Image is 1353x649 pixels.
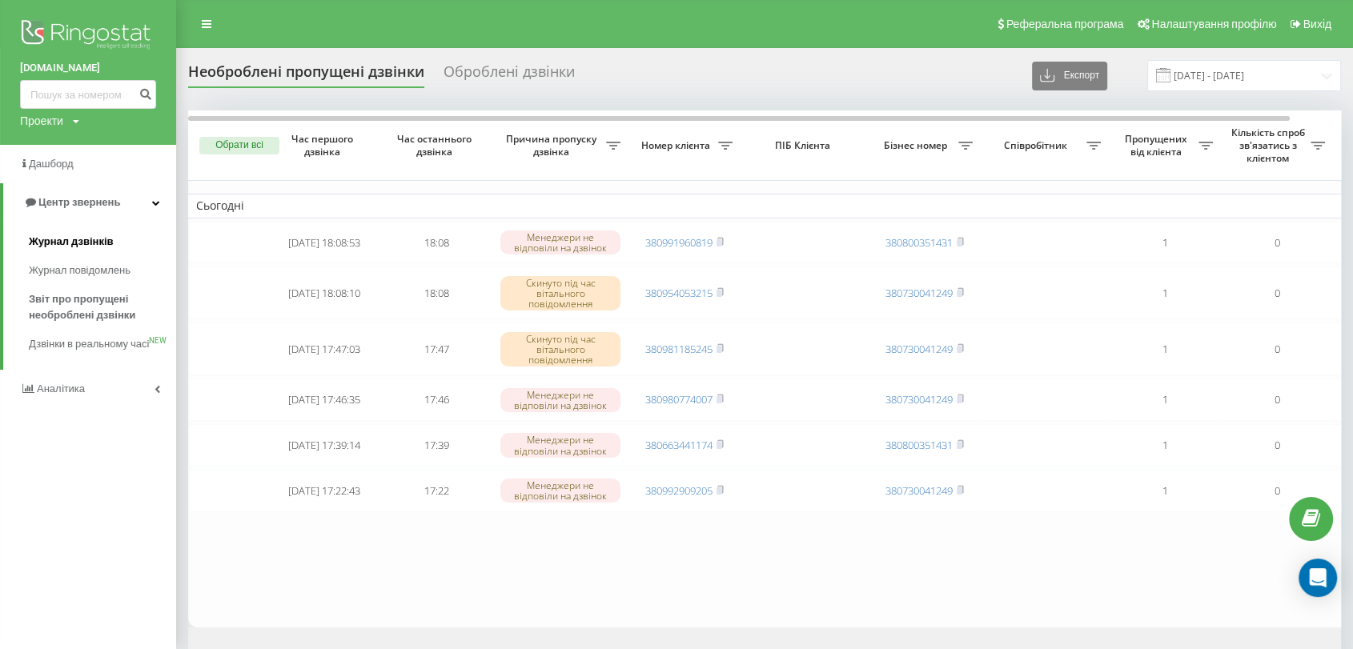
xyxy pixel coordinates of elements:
td: 0 [1221,222,1333,264]
span: Дашборд [29,158,74,170]
a: 380730041249 [885,286,953,300]
td: 0 [1221,424,1333,467]
div: Проекти [20,113,63,129]
td: 0 [1221,379,1333,421]
div: Менеджери не відповіли на дзвінок [500,230,620,254]
span: Номер клієнта [636,139,718,152]
span: Журнал повідомлень [29,262,130,278]
span: Час першого дзвінка [281,133,367,158]
span: Журнал дзвінків [29,234,114,250]
img: Ringostat logo [20,16,156,56]
td: [DATE] 17:46:35 [268,379,380,421]
span: Вихід [1303,18,1331,30]
a: 380730041249 [885,392,953,407]
span: Реферальна програма [1006,18,1124,30]
a: [DOMAIN_NAME] [20,60,156,76]
div: Менеджери не відповіли на дзвінок [500,433,620,457]
a: 380730041249 [885,483,953,498]
div: Необроблені пропущені дзвінки [188,63,424,88]
div: Менеджери не відповіли на дзвінок [500,388,620,412]
a: 380800351431 [885,438,953,452]
span: Кількість спроб зв'язатись з клієнтом [1229,126,1311,164]
span: Налаштування профілю [1151,18,1276,30]
span: Пропущених від клієнта [1117,133,1198,158]
span: Бізнес номер [877,139,958,152]
a: Звіт про пропущені необроблені дзвінки [29,285,176,330]
div: Менеджери не відповіли на дзвінок [500,479,620,503]
td: 1 [1109,470,1221,512]
td: 0 [1221,322,1333,375]
span: Причина пропуску дзвінка [500,133,606,158]
td: 17:47 [380,322,492,375]
a: 380981185245 [645,342,713,356]
td: 17:39 [380,424,492,467]
td: 0 [1221,470,1333,512]
a: Дзвінки в реальному часіNEW [29,330,176,359]
a: Журнал дзвінків [29,227,176,256]
a: Центр звернень [3,183,176,222]
td: 17:22 [380,470,492,512]
span: Дзвінки в реальному часі [29,336,149,352]
a: 380954053215 [645,286,713,300]
div: Оброблені дзвінки [444,63,575,88]
span: Центр звернень [38,196,120,208]
td: 1 [1109,424,1221,467]
span: Аналiтика [37,383,85,395]
div: Скинуто під час вітального повідомлення [500,276,620,311]
td: 18:08 [380,266,492,319]
span: Час останнього дзвінка [393,133,480,158]
button: Експорт [1032,62,1107,90]
td: 18:08 [380,222,492,264]
a: 380800351431 [885,235,953,250]
td: 17:46 [380,379,492,421]
div: Скинуто під час вітального повідомлення [500,332,620,367]
td: [DATE] 18:08:10 [268,266,380,319]
td: 1 [1109,322,1221,375]
button: Обрати всі [199,137,279,154]
div: Open Intercom Messenger [1299,559,1337,597]
td: [DATE] 17:39:14 [268,424,380,467]
a: 380730041249 [885,342,953,356]
td: [DATE] 17:22:43 [268,470,380,512]
td: 1 [1109,222,1221,264]
td: 1 [1109,266,1221,319]
a: 380663441174 [645,438,713,452]
a: 380992909205 [645,483,713,498]
span: ПІБ Клієнта [754,139,855,152]
td: [DATE] 17:47:03 [268,322,380,375]
td: [DATE] 18:08:53 [268,222,380,264]
span: Звіт про пропущені необроблені дзвінки [29,291,168,323]
span: Співробітник [989,139,1086,152]
a: Журнал повідомлень [29,256,176,285]
a: 380991960819 [645,235,713,250]
input: Пошук за номером [20,80,156,109]
td: 0 [1221,266,1333,319]
td: 1 [1109,379,1221,421]
a: 380980774007 [645,392,713,407]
